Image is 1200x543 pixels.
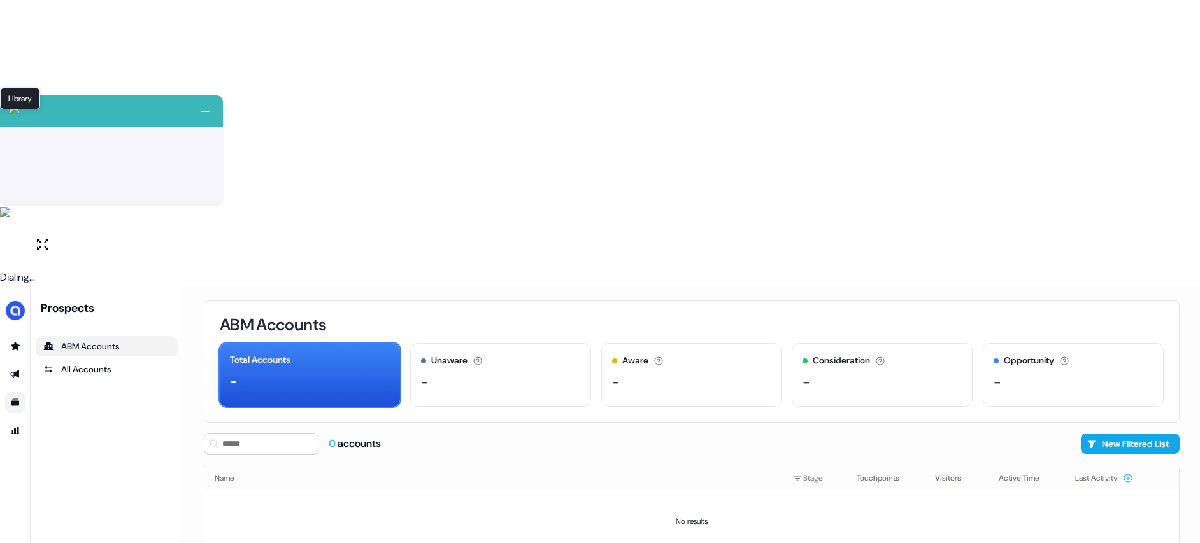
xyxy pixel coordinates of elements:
div: Aware [622,354,648,367]
a: Go to prospects [5,336,25,356]
div: - [230,372,238,391]
div: Total Accounts [230,353,290,367]
a: All accounts [36,359,178,379]
div: - [612,372,620,391]
button: Visitors [935,467,976,490]
h3: ABM Accounts [220,316,326,333]
a: Go to attribution [5,420,25,441]
div: All Accounts [43,363,170,376]
div: Opportunity [1004,354,1054,367]
div: Stage [793,472,836,484]
div: Consideration [813,354,870,367]
button: Active Time [999,467,1055,490]
button: Touchpoints [857,467,915,490]
a: Go to outbound experience [5,364,25,384]
div: - [803,372,810,391]
div: Prospects [41,300,178,316]
div: accounts [329,437,381,451]
div: - [994,372,1001,391]
span: 0 [329,437,338,450]
div: Unaware [431,354,468,367]
div: ABM Accounts [43,340,170,353]
a: ABM Accounts [36,336,178,356]
div: - [421,372,429,391]
button: New Filtered List [1081,434,1180,454]
a: Go to templates [5,392,25,413]
button: Last Activity [1075,467,1133,490]
th: Name [204,465,783,491]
